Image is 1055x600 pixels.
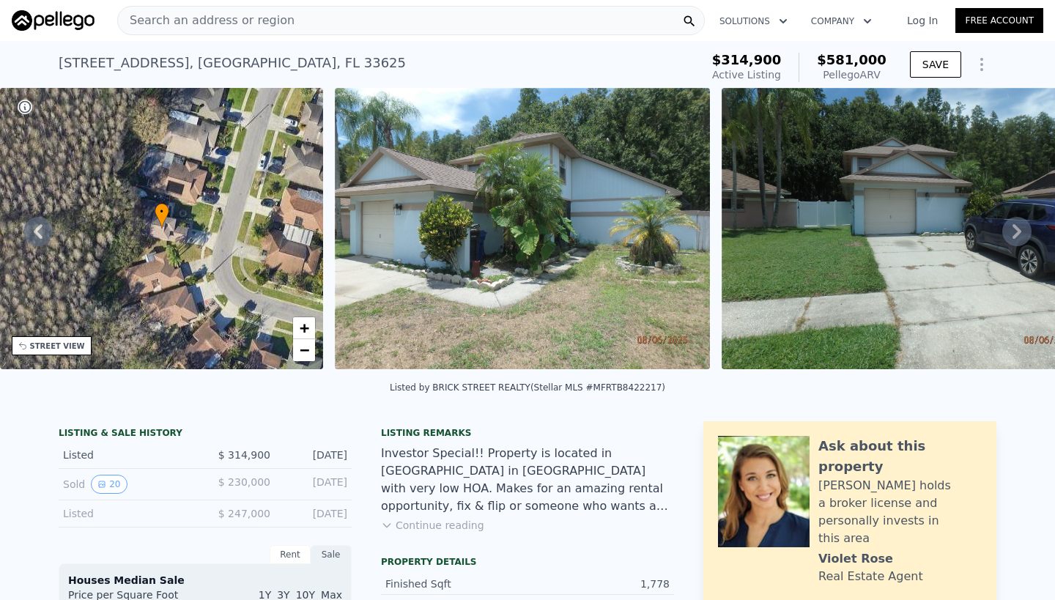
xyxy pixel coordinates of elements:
[282,475,347,494] div: [DATE]
[955,8,1043,33] a: Free Account
[818,436,982,477] div: Ask about this property
[311,545,352,564] div: Sale
[63,475,193,494] div: Sold
[818,550,893,568] div: Violet Rose
[335,88,710,369] img: Sale: 167615931 Parcel: 51917739
[381,445,674,515] div: Investor Special!! Property is located in [GEOGRAPHIC_DATA] in [GEOGRAPHIC_DATA] with very low HO...
[91,475,127,494] button: View historical data
[218,449,270,461] span: $ 314,900
[282,506,347,521] div: [DATE]
[282,448,347,462] div: [DATE]
[218,508,270,519] span: $ 247,000
[817,67,886,82] div: Pellego ARV
[818,568,923,585] div: Real Estate Agent
[910,51,961,78] button: SAVE
[218,476,270,488] span: $ 230,000
[12,10,95,31] img: Pellego
[390,382,665,393] div: Listed by BRICK STREET REALTY (Stellar MLS #MFRTB8422217)
[155,203,169,229] div: •
[381,518,484,533] button: Continue reading
[527,577,670,591] div: 1,778
[300,319,309,337] span: +
[967,50,996,79] button: Show Options
[817,52,886,67] span: $581,000
[381,427,674,439] div: Listing remarks
[59,427,352,442] div: LISTING & SALE HISTORY
[799,8,884,34] button: Company
[63,448,193,462] div: Listed
[381,556,674,568] div: Property details
[818,477,982,547] div: [PERSON_NAME] holds a broker license and personally invests in this area
[712,69,781,81] span: Active Listing
[708,8,799,34] button: Solutions
[155,205,169,218] span: •
[300,341,309,359] span: −
[293,317,315,339] a: Zoom in
[59,53,406,73] div: [STREET_ADDRESS] , [GEOGRAPHIC_DATA] , FL 33625
[293,339,315,361] a: Zoom out
[68,573,342,588] div: Houses Median Sale
[712,52,782,67] span: $314,900
[118,12,295,29] span: Search an address or region
[63,506,193,521] div: Listed
[270,545,311,564] div: Rent
[30,341,85,352] div: STREET VIEW
[889,13,955,28] a: Log In
[385,577,527,591] div: Finished Sqft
